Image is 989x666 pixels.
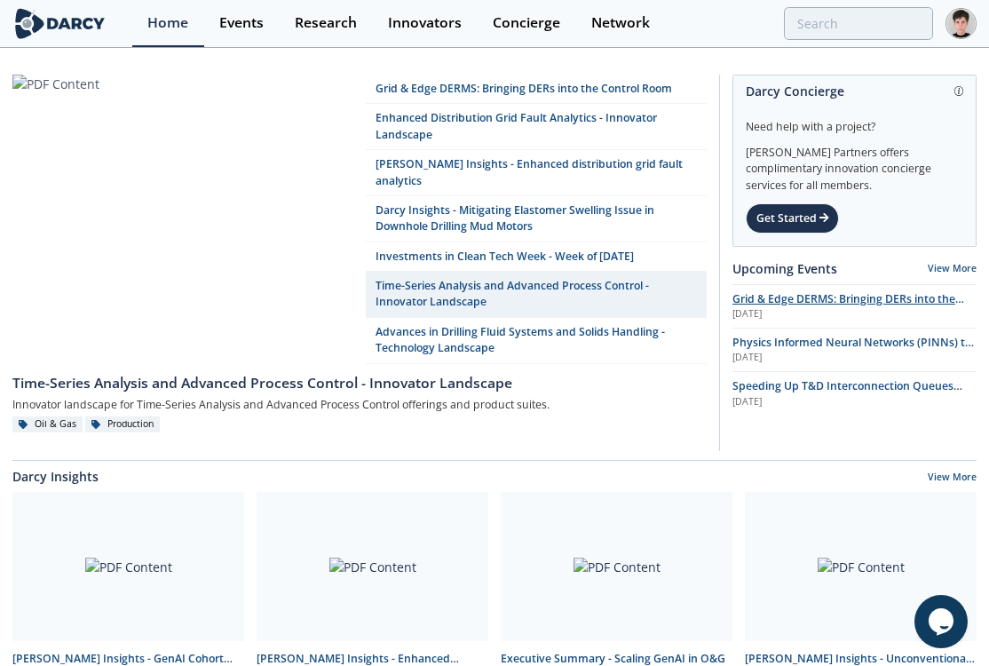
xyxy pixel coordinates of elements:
img: Profile [945,8,977,39]
a: Darcy Insights [12,467,99,486]
div: Research [295,16,357,30]
a: Upcoming Events [732,259,837,278]
a: Time-Series Analysis and Advanced Process Control - Innovator Landscape [366,272,707,318]
div: [DATE] [732,351,977,365]
div: Network [591,16,650,30]
a: Enhanced Distribution Grid Fault Analytics - Innovator Landscape [366,104,707,150]
span: Physics Informed Neural Networks (PINNs) to Accelerate Subsurface Scenario Analysis [732,335,974,366]
img: information.svg [954,86,964,96]
div: Innovators [388,16,462,30]
a: Advances in Drilling Fluid Systems and Solids Handling - Technology Landscape [366,318,707,364]
input: Advanced Search [784,7,933,40]
a: View More [928,262,977,274]
div: [DATE] [732,307,977,321]
div: Time-Series Analysis and Advanced Process Control - Innovator Landscape [12,373,707,394]
span: Grid & Edge DERMS: Bringing DERs into the Control Room [732,291,964,322]
div: Innovator landscape for Time-Series Analysis and Advanced Process Control offerings and product s... [12,394,707,416]
a: View More [928,471,977,487]
div: Home [147,16,188,30]
img: logo-wide.svg [12,8,107,39]
div: Get Started [746,203,839,234]
div: Concierge [493,16,560,30]
span: Speeding Up T&D Interconnection Queues with Enhanced Software Solutions [732,378,962,409]
div: Events [219,16,264,30]
a: Physics Informed Neural Networks (PINNs) to Accelerate Subsurface Scenario Analysis [DATE] [732,335,977,365]
a: Speeding Up T&D Interconnection Queues with Enhanced Software Solutions [DATE] [732,378,977,408]
div: [DATE] [732,395,977,409]
a: Investments in Clean Tech Week - Week of [DATE] [366,242,707,272]
a: Time-Series Analysis and Advanced Process Control - Innovator Landscape [12,364,707,394]
iframe: chat widget [914,595,971,648]
a: Grid & Edge DERMS: Bringing DERs into the Control Room [DATE] [732,291,977,321]
div: [PERSON_NAME] Partners offers complimentary innovation concierge services for all members. [746,135,963,194]
div: Production [85,416,160,432]
div: Darcy Concierge [746,75,963,107]
div: Grid & Edge DERMS: Bringing DERs into the Control Room [376,81,672,97]
div: Need help with a project? [746,107,963,135]
a: [PERSON_NAME] Insights - Enhanced distribution grid fault analytics [366,150,707,196]
div: Oil & Gas [12,416,83,432]
a: Darcy Insights - Mitigating Elastomer Swelling Issue in Downhole Drilling Mud Motors [366,196,707,242]
a: Grid & Edge DERMS: Bringing DERs into the Control Room [366,75,707,104]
